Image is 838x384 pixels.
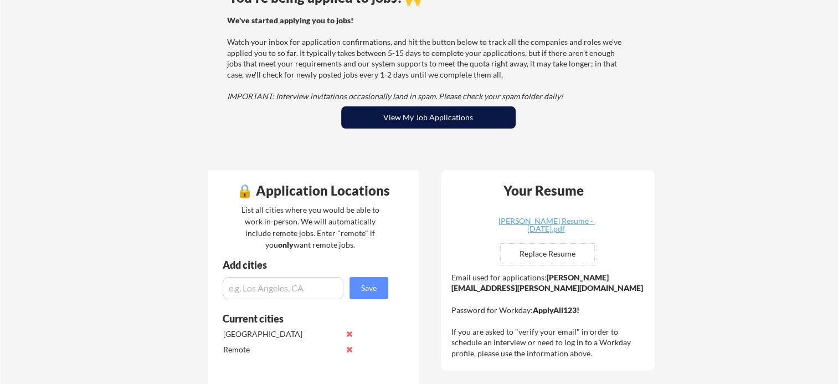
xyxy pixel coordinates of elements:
[489,184,599,197] div: Your Resume
[278,240,294,249] strong: only
[234,204,387,250] div: List all cities where you would be able to work in-person. We will automatically include remote j...
[533,305,579,315] strong: ApplyAll123!
[223,344,340,355] div: Remote
[451,273,643,293] strong: [PERSON_NAME][EMAIL_ADDRESS][PERSON_NAME][DOMAIN_NAME]
[480,217,612,233] div: [PERSON_NAME] Resume - [DATE].pdf
[480,217,612,234] a: [PERSON_NAME] Resume - [DATE].pdf
[451,272,647,359] div: Email used for applications: Password for Workday: If you are asked to "verify your email" in ord...
[223,260,391,270] div: Add cities
[223,277,343,299] input: e.g. Los Angeles, CA
[227,91,563,101] em: IMPORTANT: Interview invitations occasionally land in spam. Please check your spam folder daily!
[210,184,417,197] div: 🔒 Application Locations
[341,106,516,129] button: View My Job Applications
[223,329,340,340] div: [GEOGRAPHIC_DATA]
[223,314,376,324] div: Current cities
[227,16,353,25] strong: We've started applying you to jobs!
[349,277,388,299] button: Save
[227,15,626,102] div: Watch your inbox for application confirmations, and hit the button below to track all the compani...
